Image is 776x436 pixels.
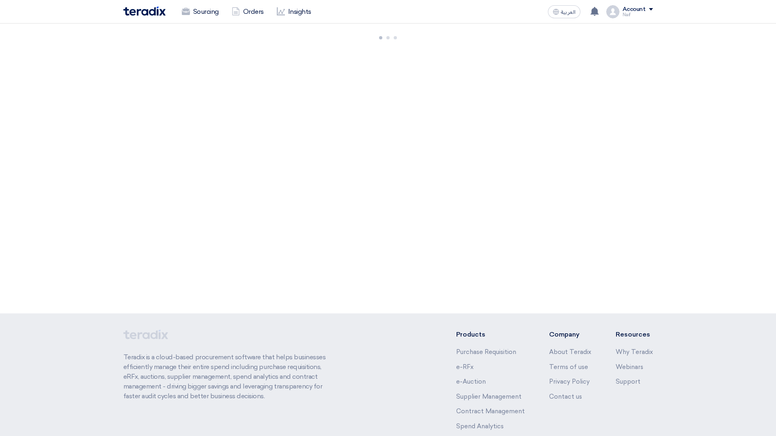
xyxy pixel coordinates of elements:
a: Support [616,378,640,385]
div: Naif [623,13,653,17]
button: العربية [548,5,580,18]
a: e-Auction [456,378,486,385]
img: profile_test.png [606,5,619,18]
a: Supplier Management [456,393,522,400]
a: Sourcing [175,3,225,21]
a: Orders [225,3,270,21]
li: Products [456,330,525,339]
a: Webinars [616,363,643,371]
a: Purchase Requisition [456,348,516,356]
span: العربية [561,9,576,15]
a: Contract Management [456,408,525,415]
a: Terms of use [549,363,588,371]
p: Teradix is a cloud-based procurement software that helps businesses efficiently manage their enti... [123,352,335,401]
a: e-RFx [456,363,474,371]
img: Teradix logo [123,6,166,16]
a: Contact us [549,393,582,400]
li: Resources [616,330,653,339]
a: Spend Analytics [456,423,504,430]
a: Privacy Policy [549,378,590,385]
li: Company [549,330,591,339]
a: Why Teradix [616,348,653,356]
a: Insights [270,3,318,21]
a: About Teradix [549,348,591,356]
div: Account [623,6,646,13]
